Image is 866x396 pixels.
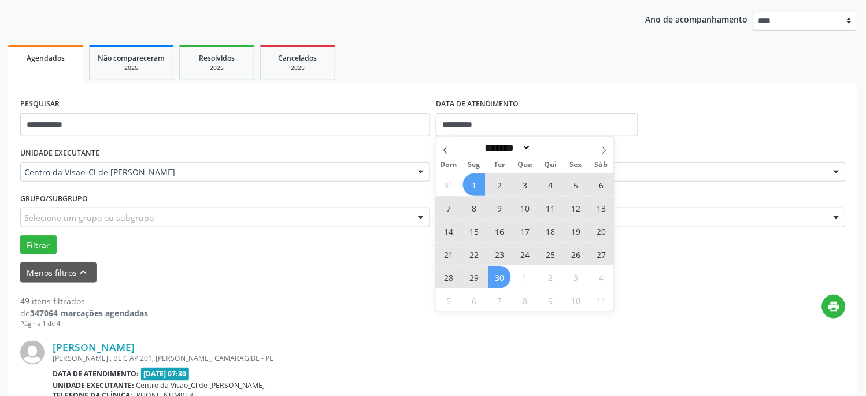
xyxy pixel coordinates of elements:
input: Year [531,142,569,154]
span: Setembro 21, 2025 [438,243,460,265]
span: Setembro 29, 2025 [463,266,486,288]
strong: 347064 marcações agendadas [30,308,148,319]
span: Setembro 26, 2025 [565,243,587,265]
span: Setembro 9, 2025 [488,197,511,219]
span: Setembro 6, 2025 [590,173,613,196]
label: Grupo/Subgrupo [20,190,88,208]
span: Setembro 16, 2025 [488,220,511,242]
div: 2025 [269,64,327,72]
span: Setembro 4, 2025 [539,173,562,196]
span: Setembro 30, 2025 [488,266,511,288]
span: Setembro 22, 2025 [463,243,486,265]
span: Sex [563,161,589,169]
b: Unidade executante: [53,381,134,391]
img: img [20,341,45,365]
span: Setembro 1, 2025 [463,173,486,196]
i: keyboard_arrow_up [77,266,90,279]
select: Month [481,142,532,154]
span: Setembro 10, 2025 [514,197,536,219]
span: Dom [436,161,461,169]
p: Ano de acompanhamento [646,12,748,26]
i: print [828,300,841,313]
span: Setembro 24, 2025 [514,243,536,265]
div: 2025 [188,64,246,72]
span: Centro da Visao_Cl de [PERSON_NAME] [136,381,265,391]
span: Resolvidos [199,53,235,63]
div: de [20,307,148,319]
span: Setembro 15, 2025 [463,220,486,242]
span: Setembro 17, 2025 [514,220,536,242]
span: Outubro 4, 2025 [590,266,613,288]
span: Setembro 3, 2025 [514,173,536,196]
label: UNIDADE EXECUTANTE [20,145,99,162]
span: [DATE] 07:30 [141,368,190,381]
span: Setembro 7, 2025 [438,197,460,219]
button: print [822,295,846,319]
span: Setembro 18, 2025 [539,220,562,242]
div: [PERSON_NAME] , BL C AP 201, [PERSON_NAME], CAMARAGIBE - PE [53,354,672,364]
span: Centro da Visao_Cl de [PERSON_NAME] [24,166,406,178]
span: Seg [461,161,487,169]
span: Outubro 7, 2025 [488,289,511,312]
span: Outubro 8, 2025 [514,289,536,312]
span: Setembro 27, 2025 [590,243,613,265]
span: Setembro 20, 2025 [590,220,613,242]
div: Página 1 de 4 [20,319,148,329]
span: Não compareceram [98,53,165,63]
span: Setembro 8, 2025 [463,197,486,219]
span: Qua [512,161,538,169]
span: Cancelados [279,53,317,63]
span: Setembro 25, 2025 [539,243,562,265]
div: 2025 [98,64,165,72]
span: Selecione um grupo ou subgrupo [24,212,154,224]
span: Qui [538,161,563,169]
span: Setembro 14, 2025 [438,220,460,242]
button: Filtrar [20,235,57,255]
button: Menos filtroskeyboard_arrow_up [20,262,97,283]
span: Ter [487,161,512,169]
span: Agendados [27,53,65,63]
span: Outubro 5, 2025 [438,289,460,312]
span: Outubro 6, 2025 [463,289,486,312]
span: Outubro 9, 2025 [539,289,562,312]
span: Outubro 11, 2025 [590,289,613,312]
span: Setembro 23, 2025 [488,243,511,265]
span: Outubro 1, 2025 [514,266,536,288]
span: Todos os profissionais [440,166,822,178]
span: Outubro 3, 2025 [565,266,587,288]
span: Sáb [589,161,614,169]
span: Setembro 19, 2025 [565,220,587,242]
span: Agosto 31, 2025 [438,173,460,196]
a: [PERSON_NAME] [53,341,135,353]
span: Setembro 28, 2025 [438,266,460,288]
span: Setembro 12, 2025 [565,197,587,219]
span: Setembro 2, 2025 [488,173,511,196]
span: Setembro 11, 2025 [539,197,562,219]
div: 49 itens filtrados [20,295,148,307]
label: PESQUISAR [20,95,60,113]
label: DATA DE ATENDIMENTO [436,95,519,113]
span: Outubro 2, 2025 [539,266,562,288]
span: Setembro 13, 2025 [590,197,613,219]
span: Outubro 10, 2025 [565,289,587,312]
span: Setembro 5, 2025 [565,173,587,196]
b: Data de atendimento: [53,369,139,379]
